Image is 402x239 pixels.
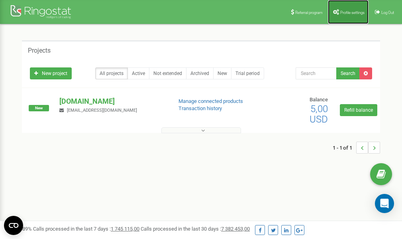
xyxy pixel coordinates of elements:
[213,67,231,79] a: New
[381,10,394,15] span: Log Out
[4,216,23,235] button: Open CMP widget
[33,226,139,232] span: Calls processed in the last 7 days :
[178,98,243,104] a: Manage connected products
[310,103,328,125] span: 5,00 USD
[375,194,394,213] div: Open Intercom Messenger
[29,105,49,111] span: New
[149,67,186,79] a: Not extended
[221,226,250,232] u: 7 382 453,00
[310,97,328,103] span: Balance
[59,96,165,107] p: [DOMAIN_NAME]
[340,10,365,15] span: Profile settings
[340,104,377,116] a: Refill balance
[178,105,222,111] a: Transaction history
[30,67,72,79] a: New project
[67,108,137,113] span: [EMAIL_ADDRESS][DOMAIN_NAME]
[336,67,360,79] button: Search
[231,67,264,79] a: Trial period
[28,47,51,54] h5: Projects
[127,67,149,79] a: Active
[95,67,128,79] a: All projects
[296,67,337,79] input: Search
[111,226,139,232] u: 1 745 115,00
[333,142,356,154] span: 1 - 1 of 1
[186,67,214,79] a: Archived
[295,10,323,15] span: Referral program
[141,226,250,232] span: Calls processed in the last 30 days :
[333,134,380,162] nav: ...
